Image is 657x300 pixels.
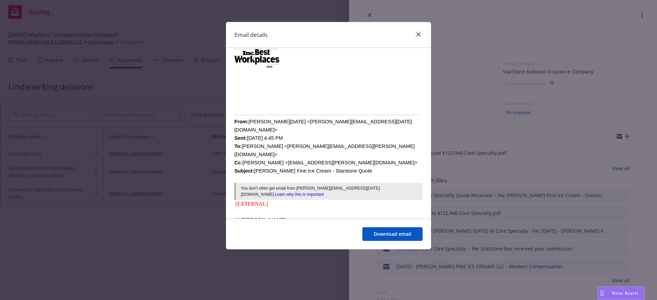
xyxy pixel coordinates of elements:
button: Nova Assist [597,286,645,300]
span: Nova Assist [612,290,639,296]
div: Drag to move [598,287,606,300]
p: Hi [PERSON_NAME], [234,216,423,224]
div: [EXTERNAL] [234,200,423,208]
button: Download email [362,227,423,241]
div: You don't often get email from [PERSON_NAME][EMAIL_ADDRESS][DATE][DOMAIN_NAME]. [241,185,417,197]
span: Download email [374,231,411,237]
